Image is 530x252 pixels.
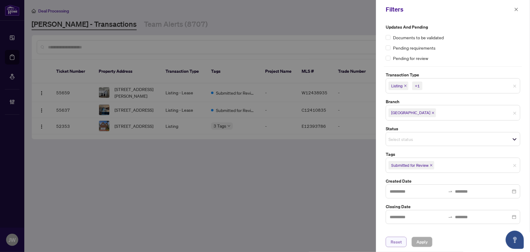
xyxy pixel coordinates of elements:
label: Branch [386,98,520,105]
button: Reset [386,237,407,247]
button: Open asap [506,231,524,249]
span: Documents to be validated [393,34,444,41]
span: close [432,111,435,114]
span: Pending for review [393,55,428,61]
span: swap-right [448,189,453,194]
span: close [404,84,407,87]
label: Closing Date [386,203,520,210]
span: swap-right [448,215,453,219]
span: Submitted for Review [388,161,434,170]
label: Tags [386,151,520,158]
span: close [513,111,517,115]
span: close [513,164,517,167]
button: Apply [412,237,433,247]
span: Submitted for Review [391,162,429,168]
span: Listing [391,83,403,89]
div: +1 [415,83,420,89]
span: close [513,84,517,88]
span: Listing [388,82,409,90]
span: close [430,164,433,167]
label: Status [386,125,520,132]
span: to [448,215,453,219]
label: Created Date [386,178,520,184]
label: Updates and Pending [386,24,520,30]
span: Durham [388,108,436,117]
label: Transaction Type [386,72,520,78]
span: [GEOGRAPHIC_DATA] [391,110,430,116]
span: close [514,7,518,12]
div: Filters [386,5,512,14]
span: Pending requirements [393,44,436,51]
span: Reset [391,237,402,247]
span: to [448,189,453,194]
